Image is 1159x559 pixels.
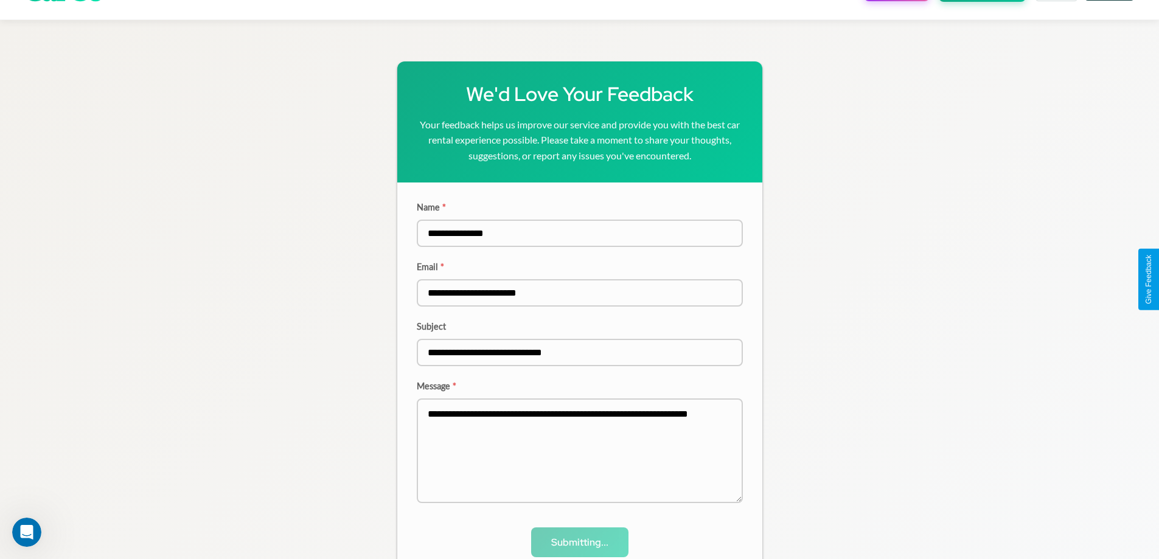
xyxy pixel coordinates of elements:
label: Subject [417,321,743,332]
label: Name [417,202,743,212]
button: Submitting... [531,527,628,557]
label: Email [417,262,743,272]
label: Message [417,381,743,391]
p: Your feedback helps us improve our service and provide you with the best car rental experience po... [417,117,743,164]
iframe: Intercom live chat [12,518,41,547]
div: Give Feedback [1144,255,1153,304]
h1: We'd Love Your Feedback [417,81,743,107]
